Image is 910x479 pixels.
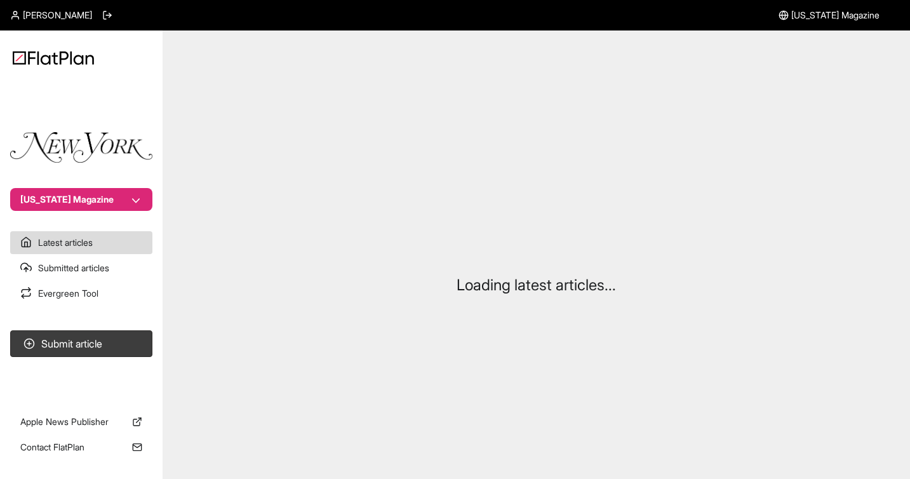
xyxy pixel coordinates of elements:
img: Logo [13,51,94,65]
span: [PERSON_NAME] [23,9,92,22]
a: Contact FlatPlan [10,436,152,459]
button: [US_STATE] Magazine [10,188,152,211]
a: Submitted articles [10,257,152,280]
span: [US_STATE] Magazine [791,9,880,22]
p: Loading latest articles... [457,275,616,295]
img: Publication Logo [10,132,152,163]
a: Evergreen Tool [10,282,152,305]
a: Apple News Publisher [10,410,152,433]
button: Submit article [10,330,152,357]
a: [PERSON_NAME] [10,9,92,22]
a: Latest articles [10,231,152,254]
